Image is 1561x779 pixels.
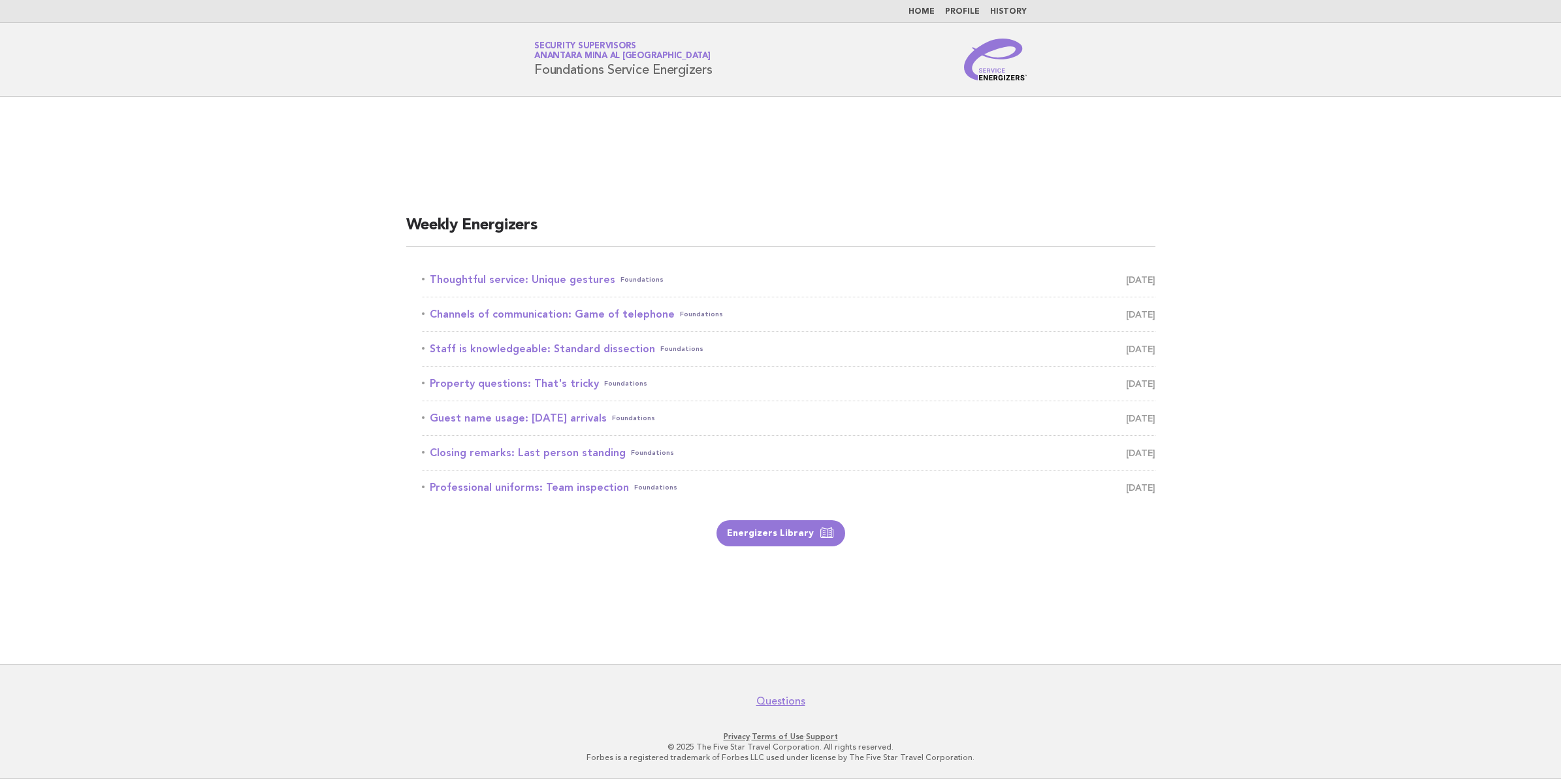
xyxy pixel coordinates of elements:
h2: Weekly Energizers [406,215,1155,247]
span: [DATE] [1126,409,1155,427]
a: Staff is knowledgeable: Standard dissectionFoundations [DATE] [422,340,1155,358]
span: Foundations [634,478,677,497]
span: Foundations [604,374,647,393]
a: Security SupervisorsAnantara Mina al [GEOGRAPHIC_DATA] [534,42,711,60]
a: Energizers Library [716,520,845,546]
a: Home [909,8,935,16]
span: Anantara Mina al [GEOGRAPHIC_DATA] [534,52,711,61]
a: Closing remarks: Last person standingFoundations [DATE] [422,444,1155,462]
a: Professional uniforms: Team inspectionFoundations [DATE] [422,478,1155,497]
p: © 2025 The Five Star Travel Corporation. All rights reserved. [381,742,1180,752]
a: Guest name usage: [DATE] arrivalsFoundations [DATE] [422,409,1155,427]
span: Foundations [680,305,723,323]
span: [DATE] [1126,271,1155,289]
span: Foundations [660,340,703,358]
a: Profile [945,8,980,16]
a: Privacy [724,732,750,741]
span: Foundations [612,409,655,427]
h1: Foundations Service Energizers [534,42,713,76]
span: [DATE] [1126,374,1155,393]
span: [DATE] [1126,478,1155,497]
p: Forbes is a registered trademark of Forbes LLC used under license by The Five Star Travel Corpora... [381,752,1180,763]
a: Questions [756,695,805,708]
a: Support [806,732,838,741]
p: · · [381,731,1180,742]
span: Foundations [631,444,674,462]
a: Channels of communication: Game of telephoneFoundations [DATE] [422,305,1155,323]
span: [DATE] [1126,444,1155,462]
a: History [990,8,1027,16]
img: Service Energizers [964,39,1027,80]
a: Terms of Use [752,732,804,741]
span: [DATE] [1126,340,1155,358]
a: Thoughtful service: Unique gesturesFoundations [DATE] [422,271,1155,289]
span: Foundations [620,271,664,289]
span: [DATE] [1126,305,1155,323]
a: Property questions: That's trickyFoundations [DATE] [422,374,1155,393]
